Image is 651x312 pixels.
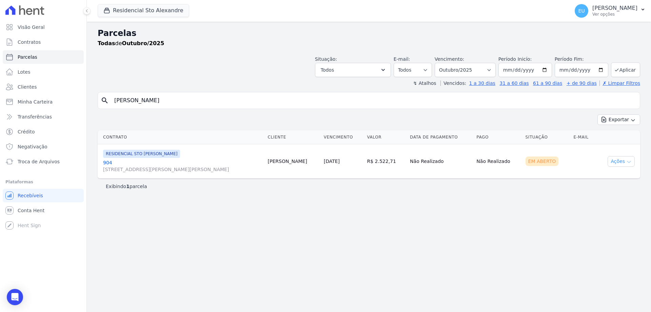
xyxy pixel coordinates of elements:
span: [STREET_ADDRESS][PERSON_NAME][PERSON_NAME] [103,166,262,173]
th: E-mail [571,130,596,144]
span: RESIDENCIAL STO [PERSON_NAME] [103,150,180,158]
div: Em Aberto [526,157,559,166]
span: Minha Carteira [18,98,53,105]
a: Lotes [3,65,84,79]
a: Clientes [3,80,84,94]
th: Contrato [98,130,265,144]
a: Recebíveis [3,189,84,202]
td: R$ 2.522,71 [364,144,407,179]
div: Plataformas [5,178,81,186]
button: Exportar [597,114,640,125]
td: Não Realizado [474,144,522,179]
a: Contratos [3,35,84,49]
a: [DATE] [324,159,340,164]
th: Data de Pagamento [407,130,474,144]
a: + de 90 dias [567,80,597,86]
input: Buscar por nome do lote ou do cliente [110,94,637,107]
i: search [101,96,109,105]
a: Minha Carteira [3,95,84,109]
td: [PERSON_NAME] [265,144,321,179]
span: Negativação [18,143,47,150]
a: Crédito [3,125,84,139]
a: Troca de Arquivos [3,155,84,168]
button: Aplicar [611,62,640,77]
a: Conta Hent [3,204,84,217]
span: Transferências [18,113,52,120]
a: 904[STREET_ADDRESS][PERSON_NAME][PERSON_NAME] [103,159,262,173]
span: Todos [321,66,334,74]
a: ✗ Limpar Filtros [599,80,640,86]
p: Exibindo parcela [106,183,147,190]
span: Visão Geral [18,24,45,31]
a: 31 a 60 dias [499,80,529,86]
a: Negativação [3,140,84,153]
span: Crédito [18,128,35,135]
th: Situação [523,130,571,144]
strong: Outubro/2025 [122,40,164,47]
a: Visão Geral [3,20,84,34]
p: Ver opções [592,12,637,17]
th: Vencimento [321,130,364,144]
button: Todos [315,63,391,77]
h2: Parcelas [98,27,640,39]
th: Valor [364,130,407,144]
label: E-mail: [394,56,410,62]
a: Parcelas [3,50,84,64]
a: Transferências [3,110,84,124]
div: Open Intercom Messenger [7,289,23,305]
th: Cliente [265,130,321,144]
td: Não Realizado [407,144,474,179]
span: Troca de Arquivos [18,158,60,165]
span: Contratos [18,39,41,45]
th: Pago [474,130,522,144]
span: Conta Hent [18,207,44,214]
span: EU [578,8,585,13]
p: [PERSON_NAME] [592,5,637,12]
span: Lotes [18,69,31,75]
label: Período Inicío: [498,56,532,62]
label: Vencimento: [435,56,464,62]
button: EU [PERSON_NAME] Ver opções [569,1,651,20]
label: Situação: [315,56,337,62]
label: ↯ Atalhos [413,80,436,86]
button: Ações [608,156,635,167]
b: 1 [126,184,130,189]
span: Parcelas [18,54,37,60]
span: Recebíveis [18,192,43,199]
span: Clientes [18,84,37,90]
label: Vencidos: [440,80,466,86]
a: 61 a 90 dias [533,80,562,86]
p: de [98,39,164,48]
strong: Todas [98,40,115,47]
label: Período Fim: [555,56,608,63]
a: 1 a 30 dias [469,80,495,86]
button: Residencial Sto Alexandre [98,4,189,17]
